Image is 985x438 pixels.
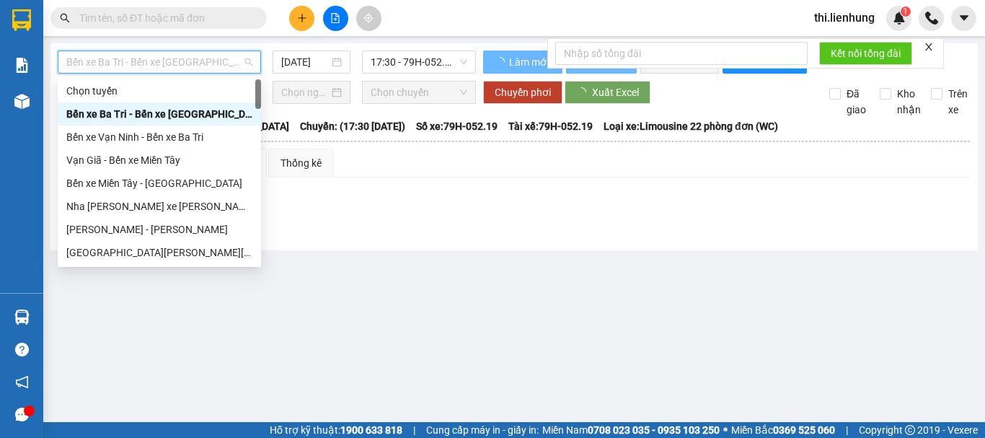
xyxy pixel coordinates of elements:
[413,422,415,438] span: |
[60,13,70,23] span: search
[58,195,261,218] div: Nha Trang - Bến xe Miền Tây
[281,54,329,70] input: 15/10/2025
[12,9,31,31] img: logo-vxr
[79,10,249,26] input: Tìm tên, số ĐT hoặc mã đơn
[340,424,402,436] strong: 1900 633 818
[588,424,720,436] strong: 0708 023 035 - 0935 103 250
[66,245,252,260] div: [GEOGRAPHIC_DATA][PERSON_NAME][GEOGRAPHIC_DATA]
[901,6,911,17] sup: 1
[942,86,973,118] span: Trên xe
[66,222,252,237] div: [PERSON_NAME] - [PERSON_NAME]
[66,51,252,73] span: Bến xe Ba Tri - Bến xe Vạn Ninh
[356,6,381,31] button: aim
[58,218,261,241] div: Tịnh Biên - Khánh Hòa
[846,422,848,438] span: |
[905,425,915,435] span: copyright
[903,6,908,17] span: 1
[281,84,329,100] input: Chọn ngày
[66,198,252,214] div: Nha [PERSON_NAME] xe [PERSON_NAME]
[14,58,30,73] img: solution-icon
[495,57,507,67] span: loading
[951,6,976,31] button: caret-down
[14,310,30,325] img: warehouse-icon
[483,81,562,104] button: Chuyển phơi
[565,81,650,104] button: Xuất Excel
[58,172,261,195] div: Bến xe Miền Tây - Nha Trang
[66,106,252,122] div: Bến xe Ba Tri - Bến xe [GEOGRAPHIC_DATA]
[58,126,261,149] div: Bến xe Vạn Ninh - Bến xe Ba Tri
[483,51,562,74] button: Làm mới
[371,82,467,103] span: Chọn chuyến
[416,118,498,134] span: Số xe: 79H-052.19
[15,375,29,389] span: notification
[15,408,29,421] span: message
[893,12,906,25] img: icon-new-feature
[819,42,912,65] button: Kết nối tổng đài
[15,343,29,356] span: question-circle
[66,83,252,99] div: Chọn tuyến
[831,45,901,61] span: Kết nối tổng đài
[300,118,405,134] span: Chuyến: (17:30 [DATE])
[58,102,261,126] div: Bến xe Ba Tri - Bến xe Vạn Ninh
[330,13,340,23] span: file-add
[841,86,872,118] span: Đã giao
[723,427,728,433] span: ⚪️
[508,118,593,134] span: Tài xế: 79H-052.19
[555,42,808,65] input: Nhập số tổng đài
[363,13,374,23] span: aim
[58,241,261,264] div: Nha Trang - Hà Tiên
[426,422,539,438] span: Cung cấp máy in - giấy in:
[509,54,551,70] span: Làm mới
[14,94,30,109] img: warehouse-icon
[270,422,402,438] span: Hỗ trợ kỹ thuật:
[58,79,261,102] div: Chọn tuyến
[958,12,971,25] span: caret-down
[66,152,252,168] div: Vạn Giã - Bến xe Miền Tây
[803,9,886,27] span: thi.lienhung
[891,86,927,118] span: Kho nhận
[297,13,307,23] span: plus
[281,155,322,171] div: Thống kê
[58,149,261,172] div: Vạn Giã - Bến xe Miền Tây
[731,422,835,438] span: Miền Bắc
[371,51,467,73] span: 17:30 - 79H-052.19
[542,422,720,438] span: Miền Nam
[289,6,314,31] button: plus
[66,129,252,145] div: Bến xe Vạn Ninh - Bến xe Ba Tri
[604,118,778,134] span: Loại xe: Limousine 22 phòng đơn (WC)
[66,175,252,191] div: Bến xe Miền Tây - [GEOGRAPHIC_DATA]
[323,6,348,31] button: file-add
[925,12,938,25] img: phone-icon
[773,424,835,436] strong: 0369 525 060
[924,42,934,52] span: close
